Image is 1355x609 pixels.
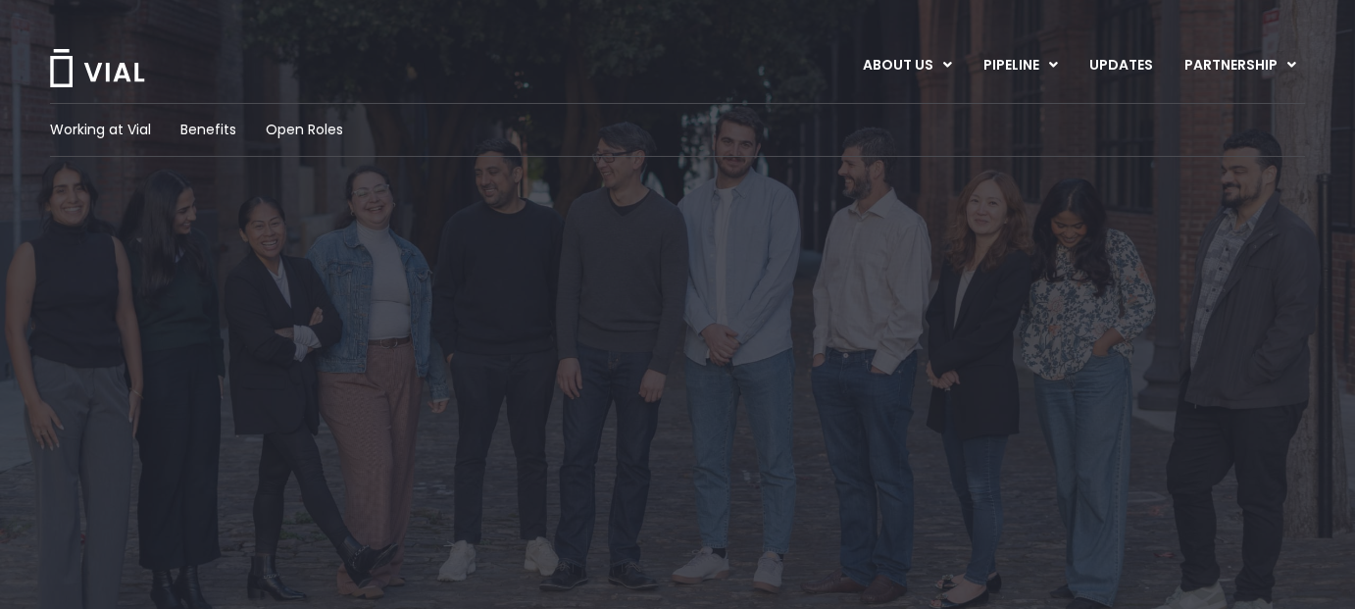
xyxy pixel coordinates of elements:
a: Benefits [180,120,236,140]
a: PIPELINEMenu Toggle [968,49,1073,82]
a: Open Roles [266,120,343,140]
a: Working at Vial [50,120,151,140]
img: Vial Logo [48,49,146,87]
a: ABOUT USMenu Toggle [847,49,967,82]
a: PARTNERSHIPMenu Toggle [1169,49,1312,82]
a: UPDATES [1074,49,1168,82]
